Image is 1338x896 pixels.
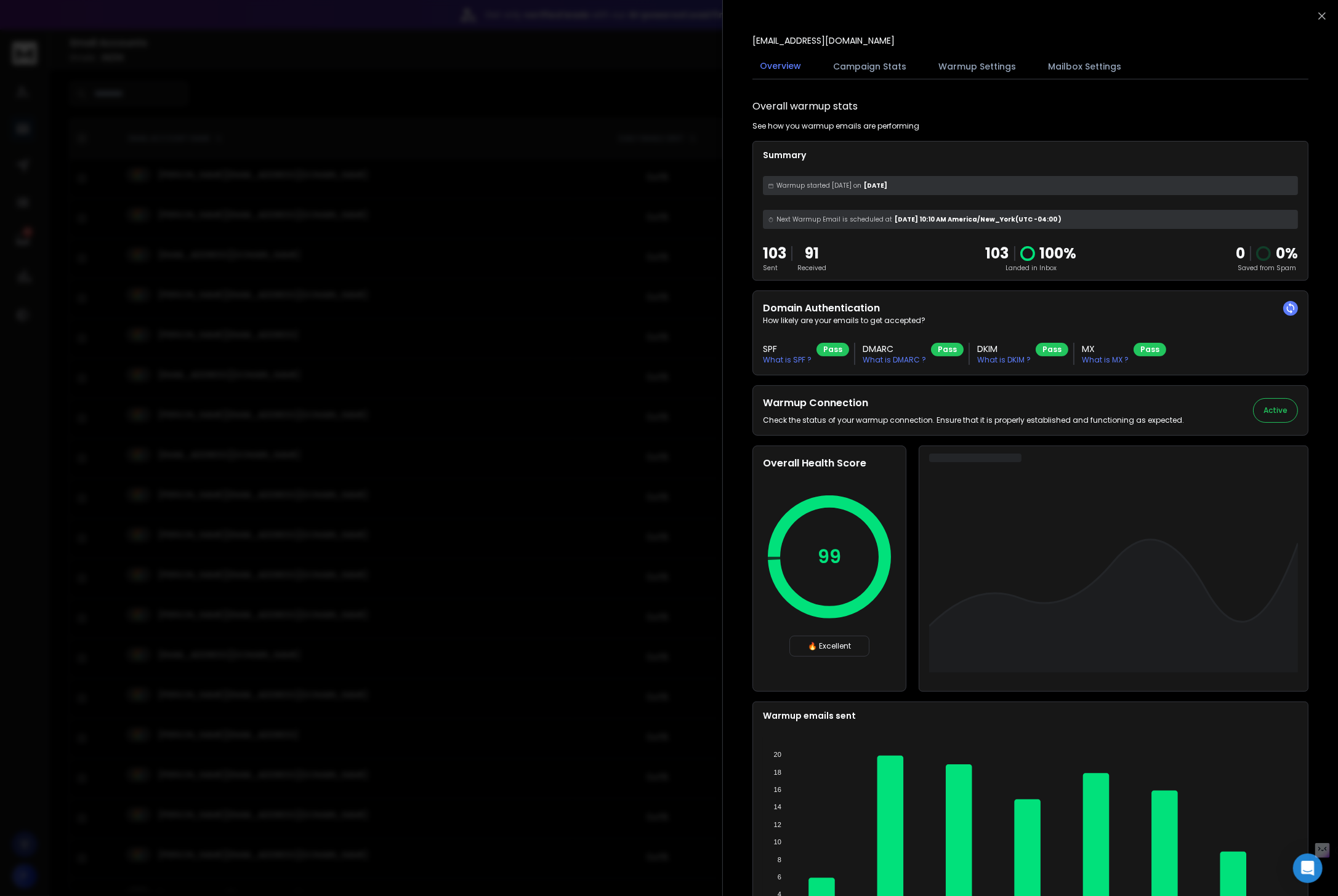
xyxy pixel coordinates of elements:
[986,263,1077,273] p: Landed in Inbox
[816,343,849,356] div: Pass
[763,415,1184,425] p: Check the status of your warmup connection. Ensure that it is properly established and functionin...
[1236,243,1245,263] strong: 0
[826,53,914,80] button: Campaign Stats
[1134,343,1166,356] div: Pass
[763,263,786,273] p: Sent
[1041,53,1129,80] button: Mailbox Settings
[774,838,781,846] tspan: 10
[763,176,1298,195] div: [DATE]
[763,149,1298,161] p: Summary
[1040,244,1077,263] p: 100 %
[752,34,895,47] p: [EMAIL_ADDRESS][DOMAIN_NAME]
[774,821,781,828] tspan: 12
[1236,263,1298,273] p: Saved from Spam
[1036,343,1068,356] div: Pass
[763,301,1298,316] h2: Domain Authentication
[763,396,1184,410] h2: Warmup Connection
[1276,244,1298,263] p: 0 %
[774,786,781,793] tspan: 16
[763,210,1298,229] div: [DATE] 10:10 AM America/New_York (UTC -04:00 )
[763,244,786,263] p: 103
[763,355,812,365] p: What is SPF ?
[931,53,1023,80] button: Warmup Settings
[752,121,919,131] p: See how you warmup emails are performing
[977,355,1031,365] p: What is DKIM ?
[774,804,781,811] tspan: 14
[776,215,892,224] span: Next Warmup Email is scheduled at
[763,343,812,355] h3: SPF
[752,99,858,114] h1: Overall warmup stats
[818,546,841,568] p: 99
[931,343,964,356] div: Pass
[797,263,826,273] p: Received
[863,343,926,355] h3: DMARC
[986,244,1009,263] p: 103
[774,769,781,776] tspan: 18
[763,316,1298,326] p: How likely are your emails to get accepted?
[774,751,781,759] tspan: 20
[1253,398,1298,423] button: Active
[1082,355,1129,365] p: What is MX ?
[778,873,781,881] tspan: 6
[1293,854,1323,883] div: Open Intercom Messenger
[1082,343,1129,355] h3: MX
[778,856,781,863] tspan: 8
[797,244,826,263] p: 91
[776,181,861,190] span: Warmup started [DATE] on
[977,343,1031,355] h3: DKIM
[752,52,808,81] button: Overview
[789,636,869,657] div: 🔥 Excellent
[763,456,896,471] h2: Overall Health Score
[863,355,926,365] p: What is DMARC ?
[763,710,1298,722] p: Warmup emails sent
